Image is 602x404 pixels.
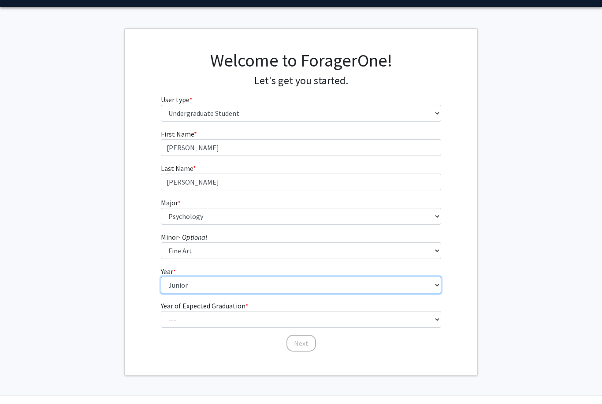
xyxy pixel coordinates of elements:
[178,233,207,241] i: - Optional
[161,266,176,277] label: Year
[286,335,316,352] button: Next
[7,364,37,397] iframe: Chat
[161,94,192,105] label: User type
[161,50,442,71] h1: Welcome to ForagerOne!
[161,300,248,311] label: Year of Expected Graduation
[161,232,207,242] label: Minor
[161,130,194,138] span: First Name
[161,197,181,208] label: Major
[161,74,442,87] h4: Let's get you started.
[161,164,193,173] span: Last Name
